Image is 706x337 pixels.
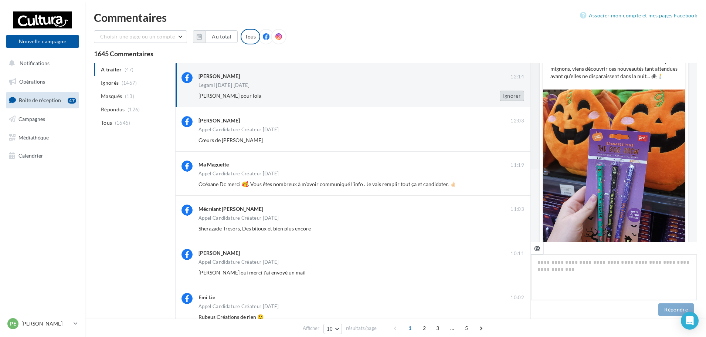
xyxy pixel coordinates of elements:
div: Tous [241,29,260,44]
span: 12:14 [510,74,524,80]
a: Médiathèque [4,130,81,145]
div: Mécréant [PERSON_NAME] [198,205,263,213]
div: Appel Candidature Créateur [DATE] [198,216,279,220]
div: Commentaires [94,12,697,23]
span: (1467) [122,80,137,86]
span: 1 [404,322,416,334]
span: Masqués [101,92,122,100]
a: Boîte de réception47 [4,92,81,108]
button: Au total [206,30,238,43]
a: Associer mon compte et mes pages Facebook [580,11,697,20]
span: Afficher [303,325,319,332]
span: Notifications [20,60,50,66]
div: [PERSON_NAME] [198,249,240,257]
span: (13) [125,93,134,99]
span: Pe [10,320,16,327]
a: Opérations [4,74,81,90]
span: 2 [418,322,430,334]
button: Au total [193,30,238,43]
div: Emi Lie [198,294,215,301]
div: Appel Candidature Créateur [DATE] [198,171,279,176]
span: Opérations [19,78,45,85]
div: Appel Candidature Créateur [DATE] [198,127,279,132]
button: @ [531,242,543,255]
span: (1645) [115,120,130,126]
span: Océaane Dc merci 🥰. Vous êtes nombreux à m’avoir communiqué l’info . Je vais remplir tout ça et c... [198,181,456,187]
span: 10:02 [510,294,524,301]
button: Notifications [4,55,78,71]
button: Ignorer [500,91,524,101]
span: Sherazade Tresors, Des bijoux et bien plus encore [198,225,311,232]
span: (126) [128,107,140,112]
span: Calendrier [18,152,43,159]
div: 1645 Commentaires [94,50,697,57]
div: [PERSON_NAME] [198,117,240,124]
div: [PERSON_NAME] [198,73,240,80]
div: Appel Candidature Créateur [DATE] [198,304,279,309]
span: 12:03 [510,118,524,124]
span: Ignorés [101,79,119,87]
div: 47 [68,98,76,104]
span: Choisir une page ou un compte [100,33,175,40]
a: Pe [PERSON_NAME] [6,317,79,331]
i: @ [534,245,540,251]
span: 10:11 [510,250,524,257]
button: Choisir une page ou un compte [94,30,187,43]
div: Open Intercom Messenger [681,312,699,330]
button: Répondre [658,303,694,316]
p: [PERSON_NAME] [21,320,71,327]
span: 5 [461,322,472,334]
a: Calendrier [4,148,81,164]
span: Campagnes [18,116,45,122]
span: Rubeus Créations de rien 😉 [198,314,264,320]
div: Ma Maguette [198,161,229,168]
span: 3 [432,322,444,334]
span: 11:03 [510,206,524,213]
span: Boîte de réception [19,97,61,103]
span: 11:19 [510,162,524,169]
button: Nouvelle campagne [6,35,79,48]
span: Cœurs de [PERSON_NAME] [198,137,263,143]
span: [PERSON_NAME] oui merci j'ai envoyé un mail [198,269,306,276]
button: 10 [323,324,342,334]
div: Appel Candidature Créateur [DATE] [198,260,279,264]
span: ... [446,322,458,334]
span: Tous [101,119,112,127]
span: Répondus [101,106,125,113]
span: Médiathèque [18,134,49,140]
span: [PERSON_NAME] pour lola [198,92,261,99]
span: résultats/page [346,325,377,332]
div: Legami [DATE] [DATE] [198,83,250,88]
span: 10 [327,326,333,332]
a: Campagnes [4,111,81,127]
